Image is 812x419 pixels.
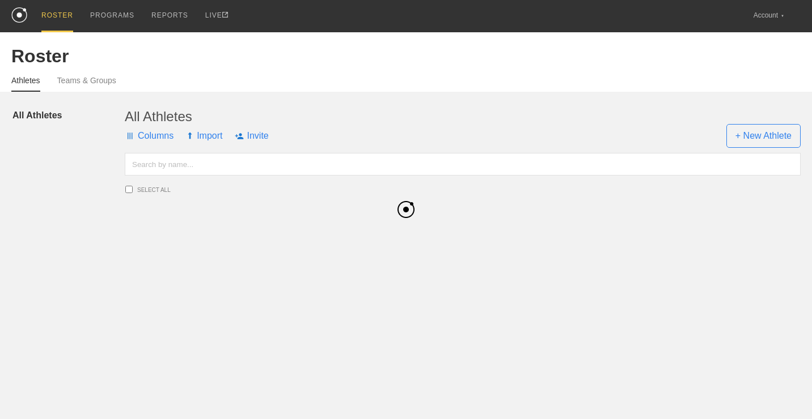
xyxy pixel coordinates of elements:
span: + New Athlete [726,124,801,148]
a: Athletes [11,76,40,92]
a: All Athletes [12,109,125,122]
div: All Athletes [125,109,801,125]
span: Columns [125,119,174,153]
input: Search by name... [125,153,801,176]
a: Teams & Groups [57,76,116,91]
span: Invite [235,119,268,153]
img: black_logo.png [396,199,416,220]
span: SELECT ALL [137,187,275,193]
div: Roster [11,46,801,67]
span: Import [186,119,222,153]
img: logo [11,7,27,23]
div: ▼ [781,12,784,19]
